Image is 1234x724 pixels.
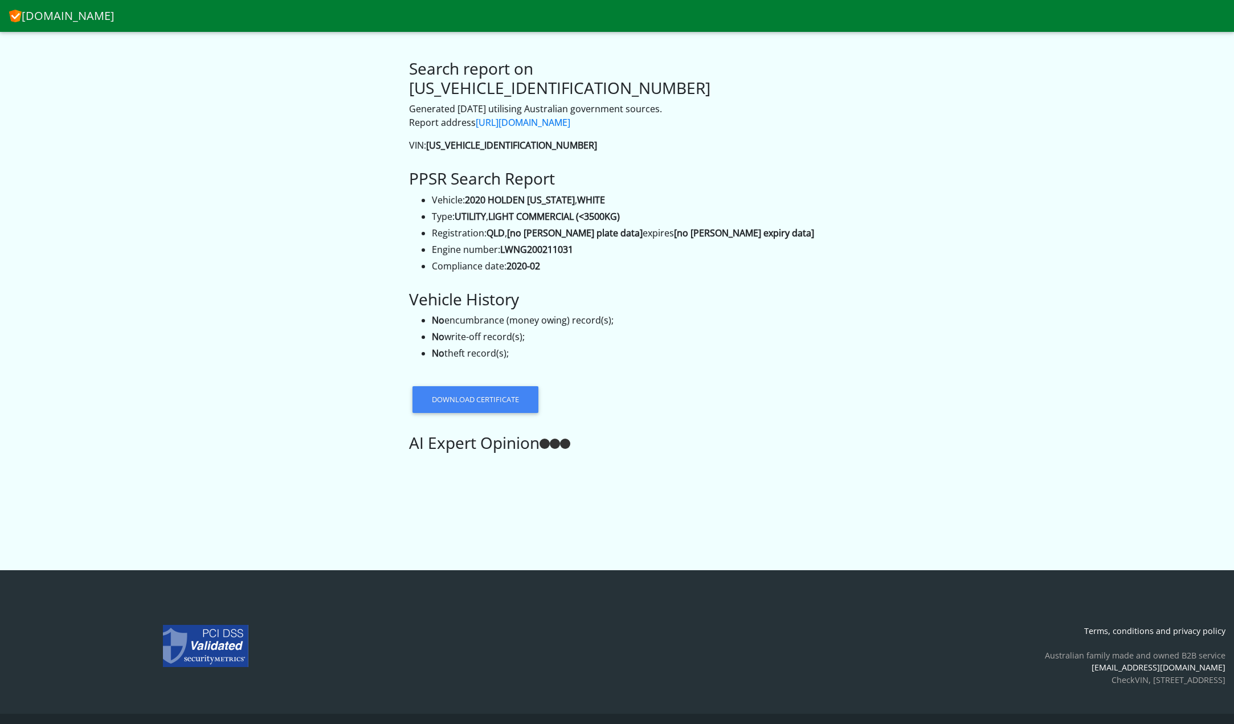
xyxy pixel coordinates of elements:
[488,210,620,223] strong: LIGHT COMMERCIAL (<3500KG)
[1092,662,1225,673] a: [EMAIL_ADDRESS][DOMAIN_NAME]
[432,259,825,273] li: Compliance date:
[432,347,444,359] strong: No
[432,330,444,343] strong: No
[465,194,575,206] strong: 2020 HOLDEN [US_STATE]
[432,193,825,207] li: Vehicle: ,
[411,625,1234,686] div: Australian family made and owned B2B service CheckVIN, [STREET_ADDRESS]
[500,243,573,256] strong: LWNG200211031
[487,227,505,239] strong: QLD
[409,169,825,189] h3: PPSR Search Report
[409,102,825,129] p: Generated [DATE] utilising Australian government sources. Report address
[432,314,444,326] strong: No
[426,139,597,152] strong: [US_VEHICLE_IDENTIFICATION_NUMBER]
[409,59,825,97] h3: Search report on [US_VEHICLE_IDENTIFICATION_NUMBER]
[432,226,825,240] li: Registration: , expires
[409,433,825,453] h3: AI Expert Opinion
[507,227,643,239] strong: [no [PERSON_NAME] plate data]
[455,210,486,223] strong: UTILITY
[163,625,248,667] img: SecurityMetrics Credit Card Safe
[409,290,825,309] h3: Vehicle History
[432,210,825,223] li: Type: ,
[432,346,825,360] li: theft record(s);
[432,243,825,256] li: Engine number:
[9,5,115,27] a: [DOMAIN_NAME]
[409,138,825,152] p: VIN:
[577,194,605,206] strong: WHITE
[432,313,825,327] li: encumbrance (money owing) record(s);
[476,116,570,129] a: [URL][DOMAIN_NAME]
[674,227,814,239] strong: [no [PERSON_NAME] expiry data]
[9,7,22,22] img: CheckVIN.com.au logo
[412,386,538,412] a: Download certificate
[432,330,825,343] li: write-off record(s);
[506,260,540,272] strong: 2020-02
[1084,625,1225,636] a: Terms, conditions and privacy policy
